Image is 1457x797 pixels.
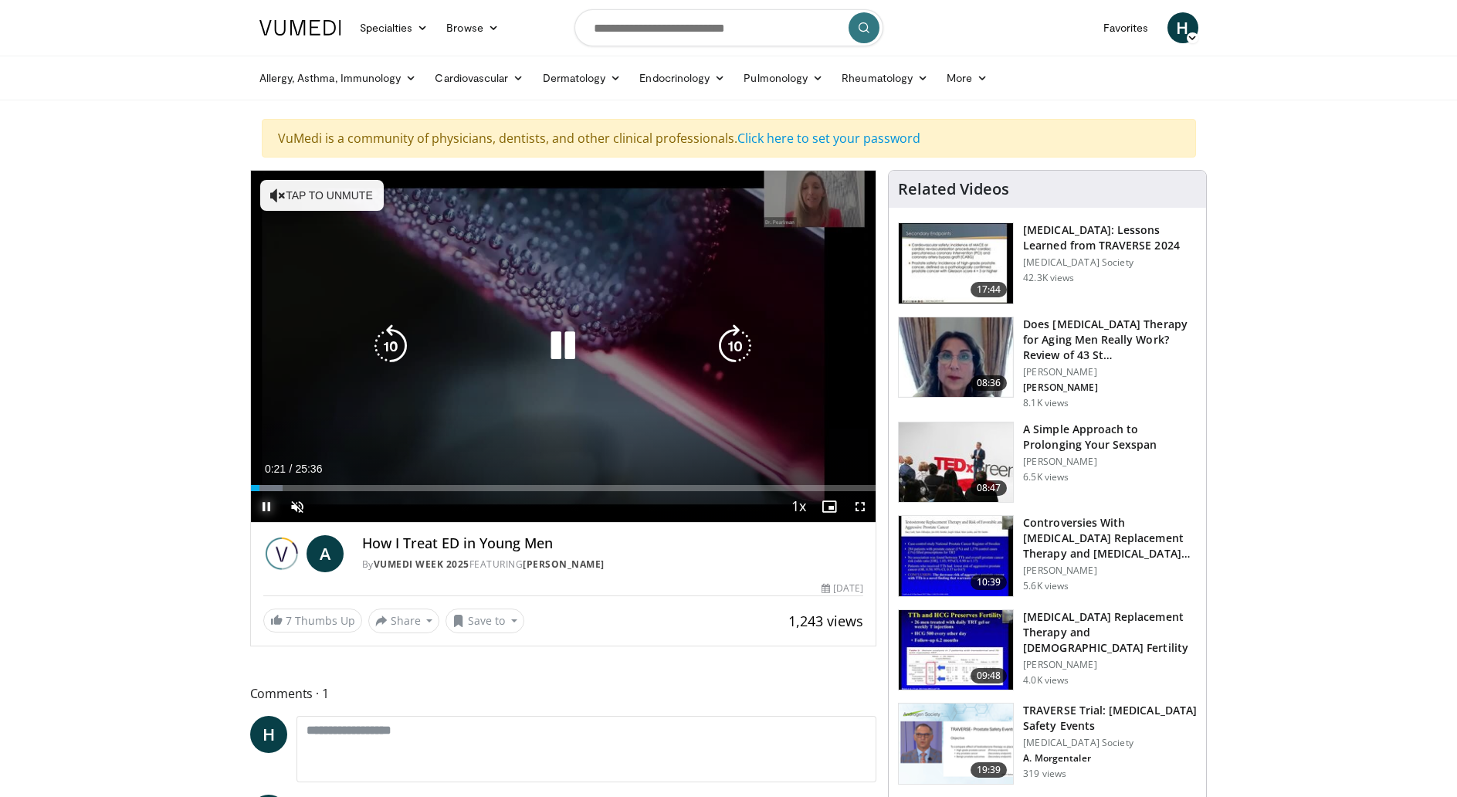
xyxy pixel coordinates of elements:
[814,491,845,522] button: Enable picture-in-picture mode
[437,12,508,43] a: Browse
[971,762,1008,778] span: 19:39
[251,485,876,491] div: Progress Bar
[263,535,300,572] img: Vumedi Week 2025
[898,422,1197,504] a: 08:47 A Simple Approach to Prolonging Your Sexspan [PERSON_NAME] 6.5K views
[734,63,832,93] a: Pulmonology
[788,612,863,630] span: 1,243 views
[307,535,344,572] a: A
[899,610,1013,690] img: 58e29ddd-d015-4cd9-bf96-f28e303b730c.150x105_q85_crop-smart_upscale.jpg
[1023,737,1197,749] p: [MEDICAL_DATA] Society
[630,63,734,93] a: Endocrinology
[1023,609,1197,656] h3: [MEDICAL_DATA] Replacement Therapy and [DEMOGRAPHIC_DATA] Fertility
[425,63,533,93] a: Cardiovascular
[1023,366,1197,378] p: [PERSON_NAME]
[262,119,1196,158] div: VuMedi is a community of physicians, dentists, and other clinical professionals.
[1023,397,1069,409] p: 8.1K views
[1023,703,1197,734] h3: TRAVERSE Trial: [MEDICAL_DATA] Safety Events
[737,130,920,147] a: Click here to set your password
[260,180,384,211] button: Tap to unmute
[1023,422,1197,453] h3: A Simple Approach to Prolonging Your Sexspan
[845,491,876,522] button: Fullscreen
[250,63,426,93] a: Allergy, Asthma, Immunology
[898,515,1197,597] a: 10:39 Controversies With [MEDICAL_DATA] Replacement Therapy and [MEDICAL_DATA] Can… [PERSON_NAME]...
[899,317,1013,398] img: 4d4bce34-7cbb-4531-8d0c-5308a71d9d6c.150x105_q85_crop-smart_upscale.jpg
[899,422,1013,503] img: c4bd4661-e278-4c34-863c-57c104f39734.150x105_q85_crop-smart_upscale.jpg
[574,9,883,46] input: Search topics, interventions
[250,683,877,704] span: Comments 1
[282,491,313,522] button: Unmute
[534,63,631,93] a: Dermatology
[351,12,438,43] a: Specialties
[971,282,1008,297] span: 17:44
[1023,659,1197,671] p: [PERSON_NAME]
[290,463,293,475] span: /
[286,613,292,628] span: 7
[898,703,1197,785] a: 19:39 TRAVERSE Trial: [MEDICAL_DATA] Safety Events [MEDICAL_DATA] Society A. Morgentaler 319 views
[251,171,876,523] video-js: Video Player
[251,491,282,522] button: Pause
[898,180,1009,198] h4: Related Videos
[1023,382,1197,394] p: [PERSON_NAME]
[1023,317,1197,363] h3: Does [MEDICAL_DATA] Therapy for Aging Men Really Work? Review of 43 St…
[971,668,1008,683] span: 09:48
[1023,222,1197,253] h3: [MEDICAL_DATA]: Lessons Learned from TRAVERSE 2024
[937,63,997,93] a: More
[783,491,814,522] button: Playback Rate
[446,609,524,633] button: Save to
[265,463,286,475] span: 0:21
[263,609,362,633] a: 7 Thumbs Up
[1167,12,1198,43] a: H
[1023,565,1197,577] p: [PERSON_NAME]
[899,704,1013,784] img: 9812f22f-d817-4923-ae6c-a42f6b8f1c21.png.150x105_q85_crop-smart_upscale.png
[1023,272,1074,284] p: 42.3K views
[1023,471,1069,483] p: 6.5K views
[1023,674,1069,687] p: 4.0K views
[898,317,1197,409] a: 08:36 Does [MEDICAL_DATA] Therapy for Aging Men Really Work? Review of 43 St… [PERSON_NAME] [PERS...
[1023,256,1197,269] p: [MEDICAL_DATA] Society
[250,716,287,753] a: H
[374,558,469,571] a: Vumedi Week 2025
[971,575,1008,590] span: 10:39
[899,223,1013,304] img: 1317c62a-2f0d-4360-bee0-b1bff80fed3c.150x105_q85_crop-smart_upscale.jpg
[898,222,1197,304] a: 17:44 [MEDICAL_DATA]: Lessons Learned from TRAVERSE 2024 [MEDICAL_DATA] Society 42.3K views
[368,609,440,633] button: Share
[1023,752,1197,765] p: A. Morgentaler
[259,20,341,36] img: VuMedi Logo
[523,558,605,571] a: [PERSON_NAME]
[295,463,322,475] span: 25:36
[1023,768,1066,780] p: 319 views
[1023,580,1069,592] p: 5.6K views
[971,375,1008,391] span: 08:36
[1023,515,1197,561] h3: Controversies With [MEDICAL_DATA] Replacement Therapy and [MEDICAL_DATA] Can…
[971,480,1008,496] span: 08:47
[822,582,863,595] div: [DATE]
[362,558,864,571] div: By FEATURING
[899,516,1013,596] img: 418933e4-fe1c-4c2e-be56-3ce3ec8efa3b.150x105_q85_crop-smart_upscale.jpg
[832,63,937,93] a: Rheumatology
[898,609,1197,691] a: 09:48 [MEDICAL_DATA] Replacement Therapy and [DEMOGRAPHIC_DATA] Fertility [PERSON_NAME] 4.0K views
[1094,12,1158,43] a: Favorites
[1023,456,1197,468] p: [PERSON_NAME]
[362,535,864,552] h4: How I Treat ED in Young Men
